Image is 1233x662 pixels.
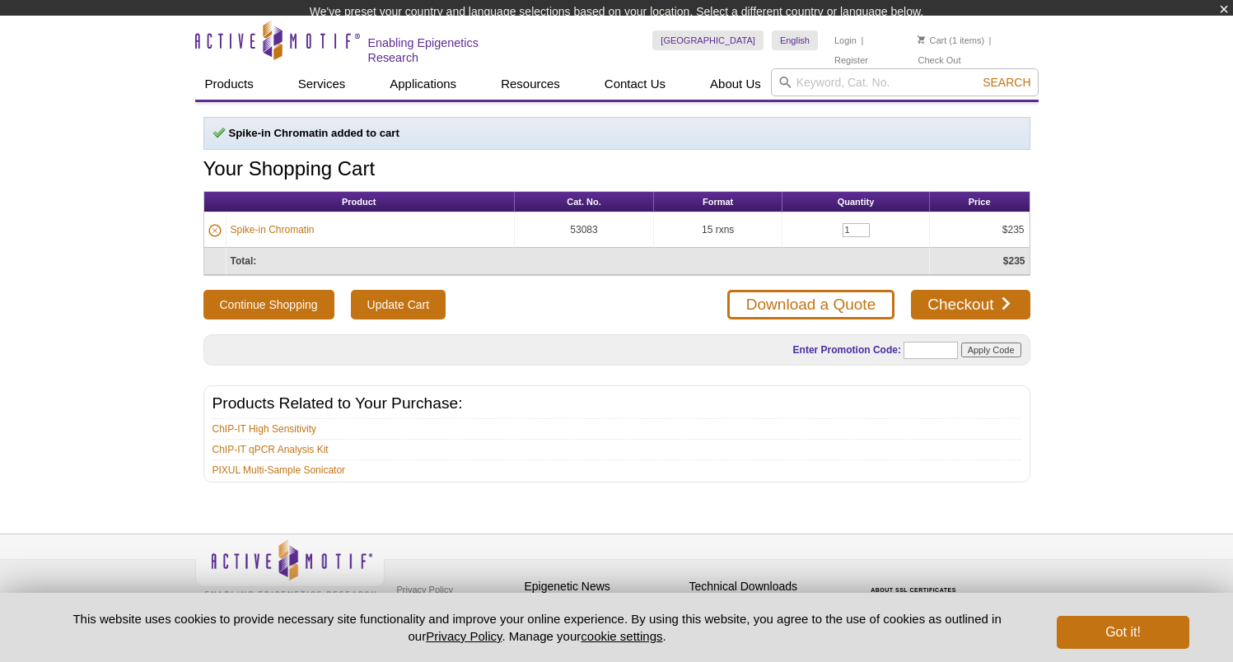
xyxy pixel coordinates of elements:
input: Update Cart [351,290,446,319]
img: Change Here [659,12,703,51]
a: Cart [918,35,946,46]
a: Check Out [918,54,960,66]
button: Continue Shopping [203,290,334,319]
a: PIXUL Multi-Sample Sonicator [213,463,346,478]
a: About Us [700,68,771,100]
a: Checkout [911,290,1030,319]
li: | [861,30,863,50]
button: Search [978,75,1035,90]
a: ChIP-IT High Sensitivity [213,422,317,436]
span: Product [342,197,376,207]
p: This website uses cookies to provide necessary site functionality and improve your online experie... [44,610,1030,645]
p: Spike-in Chromatin added to cart [213,126,1021,141]
a: Download a Quote [727,290,894,319]
input: Apply Code [961,343,1021,357]
a: Login [834,35,857,46]
span: Search [983,76,1030,89]
a: Spike-in Chromatin [231,222,315,237]
span: Cat. No. [567,197,601,207]
td: 53083 [515,212,654,248]
h2: Enabling Epigenetics Research [368,35,532,65]
span: Format [703,197,733,207]
span: Quantity [838,197,875,207]
a: [GEOGRAPHIC_DATA] [652,30,764,50]
a: Contact Us [595,68,675,100]
h4: Epigenetic News [525,580,681,594]
li: (1 items) [918,30,984,50]
a: Services [288,68,356,100]
h4: Technical Downloads [689,580,846,594]
a: Privacy Policy [426,629,502,643]
a: Products [195,68,264,100]
td: 15 rxns [654,212,782,248]
a: Register [834,54,868,66]
h2: Products Related to Your Purchase: [213,396,1021,411]
strong: Total: [231,255,257,267]
a: Applications [380,68,466,100]
button: Got it! [1057,616,1189,649]
a: Resources [491,68,570,100]
label: Enter Promotion Code: [792,344,901,356]
a: ChIP-IT qPCR Analysis Kit [213,442,329,457]
a: Privacy Policy [393,577,457,602]
a: ABOUT SSL CERTIFICATES [871,587,956,593]
table: Click to Verify - This site chose Symantec SSL for secure e-commerce and confidential communicati... [854,563,978,599]
li: | [989,30,992,50]
img: Your Cart [918,35,925,44]
img: Active Motif, [195,534,385,601]
input: Keyword, Cat. No. [771,68,1039,96]
strong: $235 [1003,255,1025,267]
a: English [772,30,818,50]
h1: Your Shopping Cart [203,158,1030,182]
span: Price [969,197,991,207]
button: cookie settings [581,629,662,643]
td: $235 [930,212,1030,248]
